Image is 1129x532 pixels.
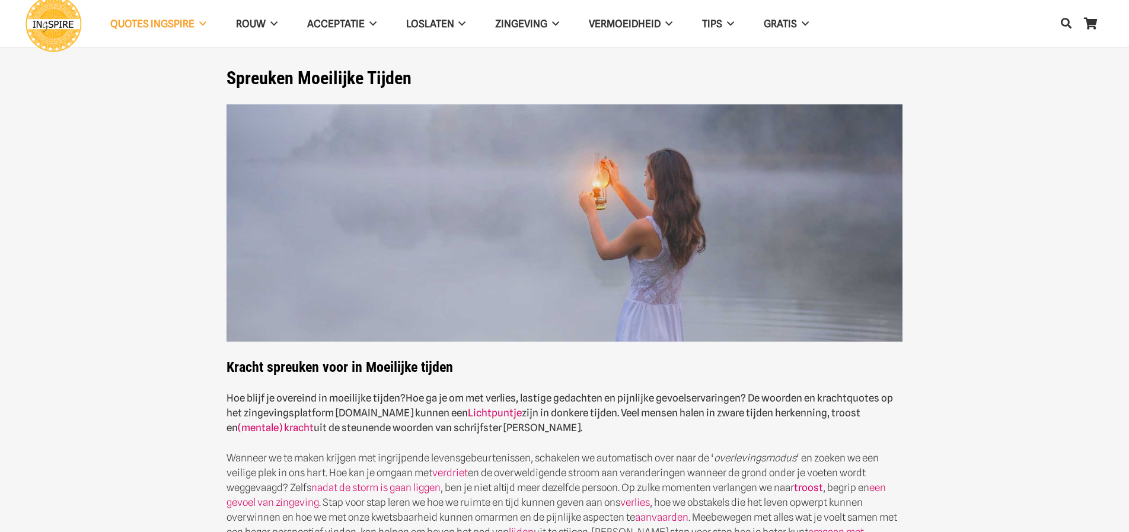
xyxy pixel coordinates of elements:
[227,68,902,89] h1: Spreuken Moeilijke Tijden
[574,9,687,39] a: VERMOEIDHEID
[227,482,886,508] a: een gevoel van zingeving
[687,9,749,39] a: TIPS
[749,9,824,39] a: GRATIS
[227,104,902,342] img: Spreuken als steun en hoop in zware moeilijke tijden citaten van Ingspire
[238,422,314,434] a: (mentale) kracht
[620,496,650,508] a: verlies
[110,18,194,30] span: QUOTES INGSPIRE
[95,9,221,39] a: QUOTES INGSPIRE
[307,18,365,30] span: Acceptatie
[480,9,574,39] a: Zingeving
[227,392,893,434] strong: Hoe ga je om met verlies, lastige gedachten en pijnlijke gevoelservaringen? De woorden en krachtq...
[406,18,454,30] span: Loslaten
[227,359,453,375] strong: Kracht spreuken voor in Moeilijke tijden
[714,452,796,464] em: overlevingsmodus
[468,407,522,419] a: Lichtpuntje
[391,9,481,39] a: Loslaten
[311,482,441,493] a: nadat de storm is gaan liggen
[589,18,661,30] span: VERMOEIDHEID
[1054,9,1078,38] a: Zoeken
[495,18,547,30] span: Zingeving
[292,9,391,39] a: Acceptatie
[236,18,266,30] span: ROUW
[764,18,797,30] span: GRATIS
[221,9,292,39] a: ROUW
[635,511,688,523] a: aanvaarden
[702,18,722,30] span: TIPS
[432,467,468,479] a: verdriet
[227,392,406,404] strong: Hoe blijf je overeind in moeilijke tijden?
[794,482,823,493] a: troost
